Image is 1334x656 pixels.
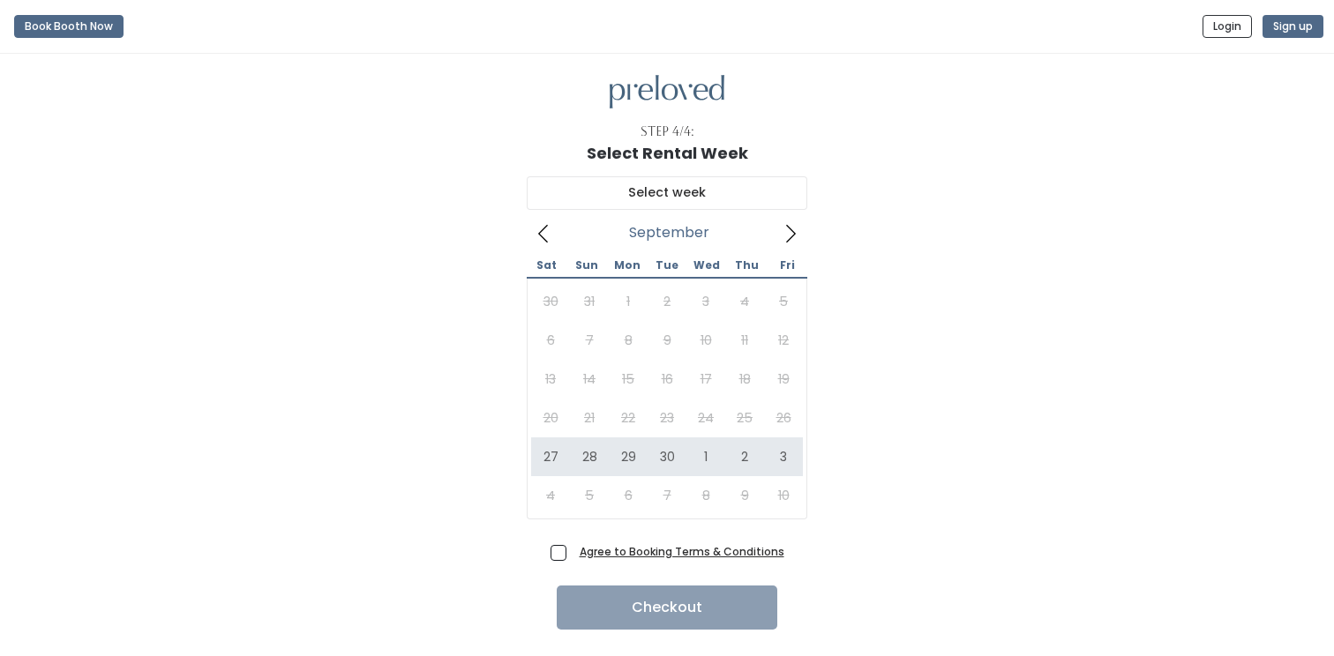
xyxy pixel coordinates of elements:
span: Sun [566,260,606,271]
span: September 28, 2025 [570,437,609,476]
span: September 29, 2025 [609,437,648,476]
input: Select week [527,176,807,210]
span: October 3, 2025 [764,437,803,476]
a: Agree to Booking Terms & Conditions [580,544,784,559]
span: October 2, 2025 [725,437,764,476]
div: Step 4/4: [641,123,694,141]
button: Sign up [1263,15,1323,38]
span: Wed [687,260,727,271]
button: Checkout [557,585,777,630]
span: September [629,229,709,236]
span: September 27, 2025 [531,437,570,476]
a: Book Booth Now [14,7,124,46]
span: Mon [607,260,647,271]
span: October 1, 2025 [686,437,725,476]
button: Login [1203,15,1252,38]
img: preloved logo [610,75,724,109]
span: September 30, 2025 [648,437,686,476]
span: Sat [527,260,566,271]
h1: Select Rental Week [587,145,748,162]
span: Fri [768,260,807,271]
button: Book Booth Now [14,15,124,38]
span: Tue [647,260,686,271]
span: Thu [727,260,767,271]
